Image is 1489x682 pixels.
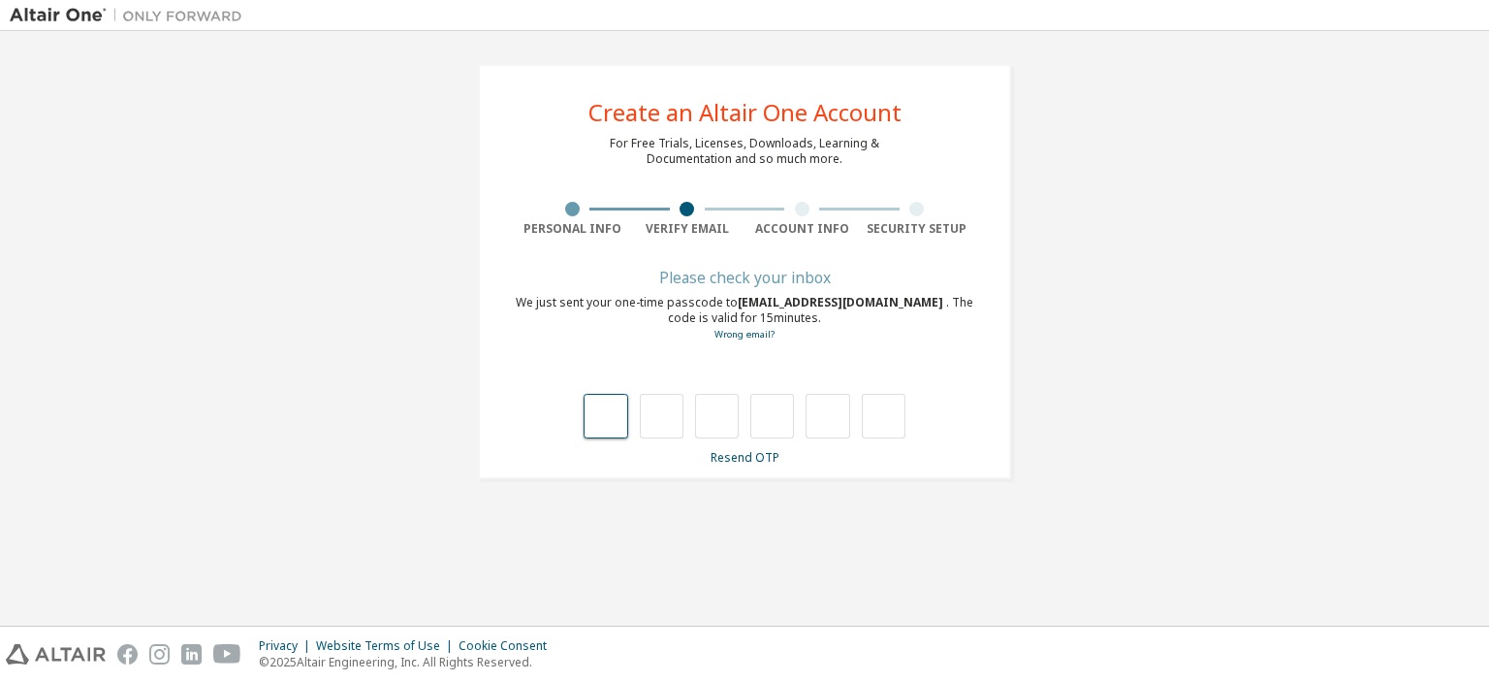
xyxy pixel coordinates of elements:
[610,136,879,167] div: For Free Trials, Licenses, Downloads, Learning & Documentation and so much more.
[149,644,170,665] img: instagram.svg
[459,638,558,654] div: Cookie Consent
[714,328,775,341] a: Go back to the registration form
[738,294,946,310] span: [EMAIL_ADDRESS][DOMAIN_NAME]
[515,272,974,283] div: Please check your inbox
[6,644,106,665] img: altair_logo.svg
[117,644,138,665] img: facebook.svg
[259,638,316,654] div: Privacy
[860,221,975,237] div: Security Setup
[630,221,745,237] div: Verify Email
[711,449,779,466] a: Resend OTP
[259,654,558,670] p: © 2025 Altair Engineering, Inc. All Rights Reserved.
[515,221,630,237] div: Personal Info
[515,295,974,342] div: We just sent your one-time passcode to . The code is valid for 15 minutes.
[316,638,459,654] div: Website Terms of Use
[181,644,202,665] img: linkedin.svg
[588,101,902,124] div: Create an Altair One Account
[213,644,241,665] img: youtube.svg
[10,6,252,25] img: Altair One
[744,221,860,237] div: Account Info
